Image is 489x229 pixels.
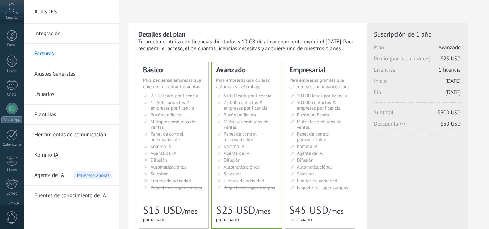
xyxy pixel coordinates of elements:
[224,157,240,163] span: Difusión
[24,145,119,165] li: Kommo IA
[24,64,119,84] li: Ajustes Generales
[289,203,328,217] span: $45 USD
[34,125,112,145] a: Herramientas de comunicación
[1,143,22,147] div: Calendario
[151,112,183,118] span: Buzón unificado
[297,150,323,156] span: Agente de IA
[24,24,119,44] li: Integración
[24,84,119,105] li: Usuarios
[374,30,461,38] span: Suscripción de 1 año
[439,67,461,73] span: 1 licencia
[6,16,18,20] span: Cuenta
[1,69,22,74] div: Leads
[297,157,313,163] span: Difusión
[34,64,112,84] a: Ajustes Generales
[182,207,197,216] span: /mes
[1,168,22,173] div: Listas
[374,55,461,67] span: Precio (por licencia/mes)
[374,67,461,78] span: Licencias
[224,178,264,184] span: Límites de actividad
[216,216,239,222] span: por usuario
[34,84,112,105] a: Usuarios
[297,131,330,143] span: Panel de control personalizable
[224,164,260,170] span: Automatizaciónes
[255,207,270,216] span: /mes
[438,109,461,116] span: $300 USD
[297,99,340,111] span: 50.000 contactos & empresas por licencia
[143,66,205,73] div: Básico
[445,78,461,85] span: [DATE]
[224,99,267,111] span: 25.000 contactos & empresas por licencia
[224,150,249,156] span: Agente de IA
[151,178,191,184] span: Límites de actividad
[224,112,256,118] span: Buzón unificado
[34,24,112,44] a: Integración
[151,119,195,130] span: Múltiples embudos de ventas
[24,44,119,64] li: Facturas
[216,77,270,90] span: Para empresas que quieren automatizar el trabajo
[151,99,194,111] span: 12.500 contactos & empresas por licencia
[216,203,255,217] span: $25 USD
[297,93,347,99] span: 10.000 leads por licencia
[151,171,168,177] span: Salesbot
[151,93,198,99] span: 2.500 leads por licencia
[289,216,312,222] span: por usuario
[24,105,119,125] li: Plantillas
[151,157,167,163] span: Difusión
[1,116,22,123] div: WhatsApp
[289,77,350,90] span: Para empresas grandes que quieren gestionar varios leads
[34,165,112,186] a: Agente de IA Pruébalo ahora!
[297,185,348,191] span: Paquete de super campos
[151,164,186,170] span: Automatizaciónes
[445,89,461,96] span: [DATE]
[224,171,241,177] span: Salesbot
[1,43,22,48] div: Panel
[24,125,119,145] li: Herramientas de comunicación
[34,186,112,206] a: Fuentes de conocimiento de IA
[297,143,317,149] span: Kommo IA
[143,216,166,222] span: por usuario
[1,191,22,196] div: Correo
[328,207,343,216] span: /mes
[374,44,461,55] span: Plan
[297,171,314,177] span: Salesbot
[374,78,461,89] span: Inicio
[440,55,461,62] span: $25 USD
[151,143,171,149] span: Kommo IA
[151,150,176,156] span: Agente de IA
[143,77,201,90] span: Para pequeñas empresas que quieren aumentar las ventas
[138,30,185,38] b: Detalles del plan
[297,112,329,118] span: Buzón unificado
[374,89,461,100] span: Fin
[34,165,64,186] span: Agente de IA
[224,185,275,191] span: Paquete de super campos
[297,119,341,130] span: Múltiples embudos de ventas
[24,186,119,205] li: Fuentes de conocimiento de IA
[34,145,112,165] a: Kommo IA
[224,143,244,149] span: Kommo IA
[24,165,119,186] li: Agente de IA
[151,185,202,191] span: Paquete de super campos
[439,44,461,51] span: Avanzado
[151,131,184,143] span: Panel de control personalizable
[374,109,461,120] span: Subtotal
[224,93,271,99] span: 5.000 leads por licencia
[138,38,358,52] div: Tu prueba gratuita con licencias ilimitados y 10 GB de almacenamiento expiró el [DATE]. Para recu...
[216,66,278,73] div: Avanzado
[34,105,112,125] a: Plantillas
[34,44,112,64] a: Facturas
[438,120,461,127] span: - $50 USD
[297,164,333,170] span: Automatizaciónes
[1,92,22,97] div: Chats
[143,203,182,217] span: $15 USD
[289,66,351,73] div: Empresarial
[374,120,461,127] span: Descuento
[224,131,257,143] span: Panel de control personalizable
[74,171,112,179] span: Pruébalo ahora!
[297,178,337,184] span: Límites de actividad
[224,119,268,130] span: Múltiples embudos de ventas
